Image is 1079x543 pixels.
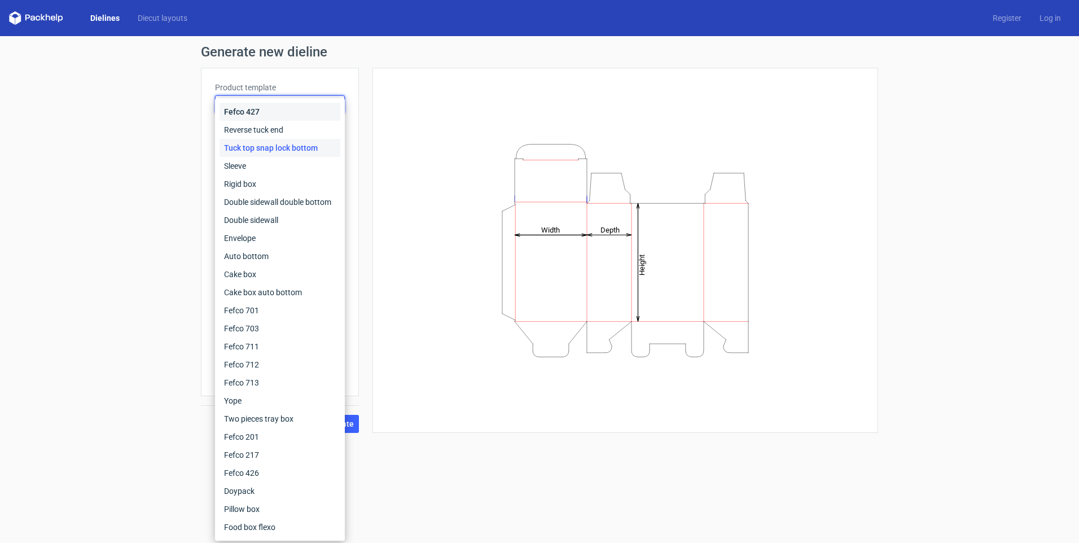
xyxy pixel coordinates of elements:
[220,464,340,482] div: Fefco 426
[215,82,345,93] label: Product template
[220,193,340,211] div: Double sidewall double bottom
[638,254,646,275] tspan: Height
[220,229,340,247] div: Envelope
[220,283,340,301] div: Cake box auto bottom
[220,356,340,374] div: Fefco 712
[220,338,340,356] div: Fefco 711
[541,225,560,234] tspan: Width
[220,157,340,175] div: Sleeve
[81,12,129,24] a: Dielines
[220,211,340,229] div: Double sidewall
[220,175,340,193] div: Rigid box
[220,301,340,319] div: Fefco 701
[220,265,340,283] div: Cake box
[220,374,340,392] div: Fefco 713
[220,482,340,500] div: Doypack
[220,518,340,536] div: Food box flexo
[129,12,196,24] a: Diecut layouts
[220,392,340,410] div: Yope
[220,319,340,338] div: Fefco 703
[220,428,340,446] div: Fefco 201
[1030,12,1070,24] a: Log in
[201,45,878,59] h1: Generate new dieline
[220,500,340,518] div: Pillow box
[220,247,340,265] div: Auto bottom
[220,139,340,157] div: Tuck top snap lock bottom
[220,410,340,428] div: Two pieces tray box
[220,121,340,139] div: Reverse tuck end
[984,12,1030,24] a: Register
[220,103,340,121] div: Fefco 427
[600,225,620,234] tspan: Depth
[220,446,340,464] div: Fefco 217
